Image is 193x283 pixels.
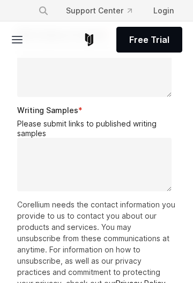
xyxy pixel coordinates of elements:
[145,1,182,20] a: Login
[116,27,182,53] a: Free Trial
[34,1,53,20] button: Search
[17,106,78,115] span: Writing Samples
[57,1,140,20] a: Support Center
[83,33,96,46] a: Corellium Home
[129,33,169,46] span: Free Trial
[29,1,182,20] div: Navigation Menu
[17,119,176,138] legend: Please submit links to published writing samples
